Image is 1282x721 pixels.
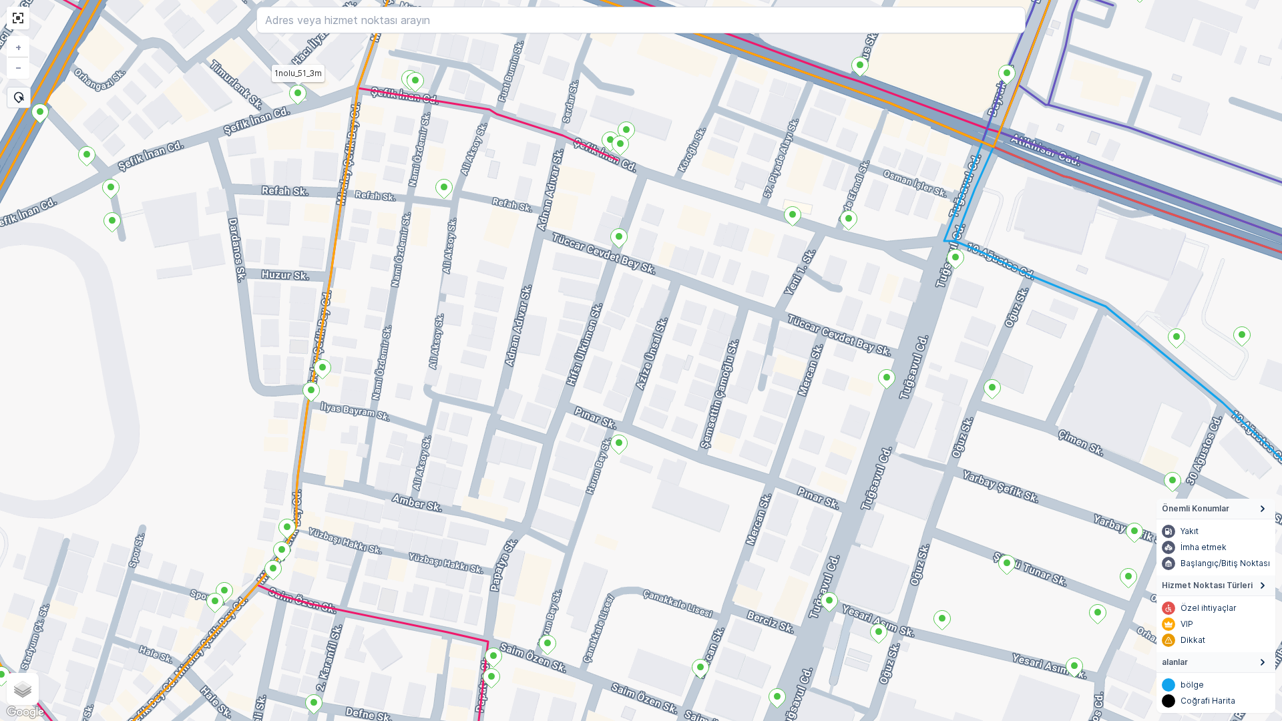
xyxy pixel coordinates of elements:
p: İmha etmek [1181,542,1227,553]
p: VIP [1181,619,1193,630]
p: Dikkat [1181,635,1205,646]
summary: Önemli Konumlar [1156,499,1275,519]
p: Coğrafi Harita [1181,696,1235,706]
p: bölge [1181,680,1204,690]
span: alanlar [1162,657,1188,668]
span: Önemli Konumlar [1162,503,1229,514]
p: Yakıt [1181,526,1199,537]
span: Hizmet Noktası Türleri [1162,580,1253,591]
p: Başlangıç/Bitiş Noktası [1181,558,1270,569]
summary: Hizmet Noktası Türleri [1156,575,1275,596]
p: Özel ihtiyaçlar [1181,603,1237,614]
summary: alanlar [1156,652,1275,673]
